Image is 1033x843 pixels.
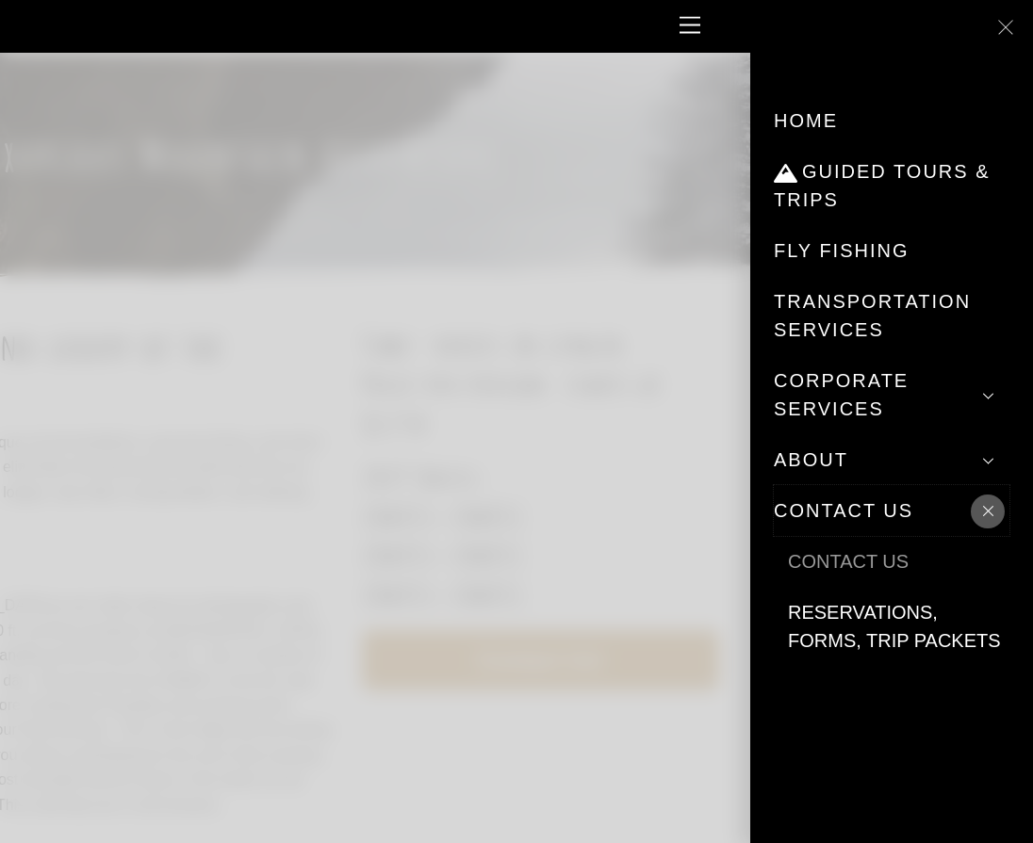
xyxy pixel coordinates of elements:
a: About [774,434,1009,485]
a: Close menu [988,9,1024,45]
a: Guided Tours & Trips [774,146,1009,225]
a: Transportation Services [774,276,1009,355]
a: Fly Fishing [774,225,1009,276]
a: Reservations, Forms, Trip Packets [788,587,1009,666]
a: Home [774,95,1009,146]
a: Contact Us [788,536,1009,587]
a: Corporate Services [774,355,1009,434]
a: Contact Us [774,485,1009,536]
